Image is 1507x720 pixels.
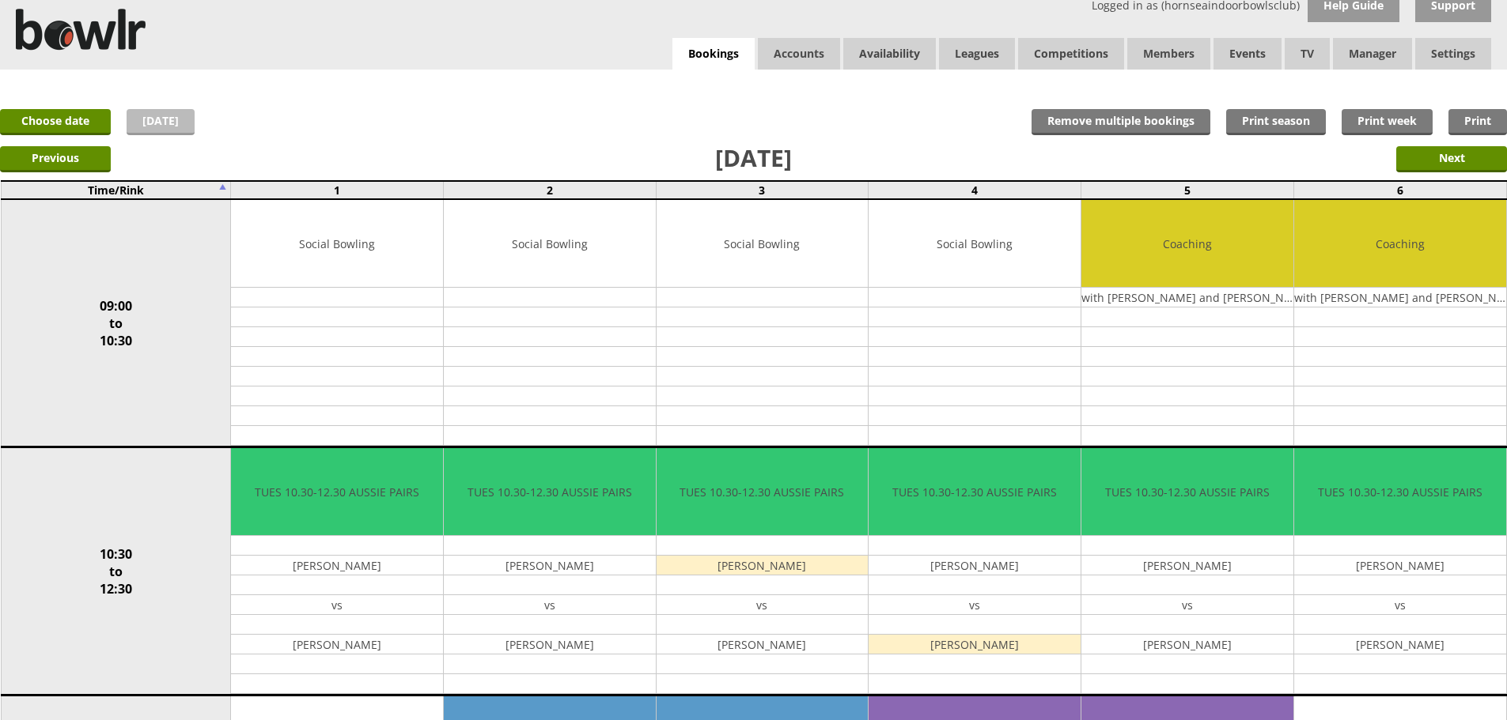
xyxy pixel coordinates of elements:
td: vs [869,595,1081,615]
td: TUES 10.30-12.30 AUSSIE PAIRS [869,448,1081,536]
input: Next [1396,146,1507,172]
span: Settings [1415,38,1491,70]
span: Members [1127,38,1210,70]
a: Print season [1226,109,1326,135]
td: with [PERSON_NAME] and [PERSON_NAME] [1081,288,1293,307]
a: Availability [843,38,936,70]
td: vs [1294,595,1506,615]
td: with [PERSON_NAME] and [PERSON_NAME] [1294,288,1506,307]
td: [PERSON_NAME] [1081,556,1293,575]
td: [PERSON_NAME] [1294,635,1506,654]
td: 09:00 to 10:30 [1,199,231,447]
td: TUES 10.30-12.30 AUSSIE PAIRS [231,448,443,536]
td: vs [657,595,869,615]
td: TUES 10.30-12.30 AUSSIE PAIRS [444,448,656,536]
td: TUES 10.30-12.30 AUSSIE PAIRS [1081,448,1293,536]
td: [PERSON_NAME] [1081,635,1293,654]
td: Social Bowling [231,200,443,288]
td: 3 [656,181,869,199]
td: 1 [231,181,444,199]
td: [PERSON_NAME] [444,556,656,575]
td: vs [444,595,656,615]
td: vs [231,595,443,615]
td: [PERSON_NAME] [657,635,869,654]
a: Print week [1342,109,1433,135]
td: 10:30 to 12:30 [1,447,231,695]
td: [PERSON_NAME] [231,556,443,575]
a: Bookings [672,38,755,70]
td: 4 [869,181,1081,199]
td: Social Bowling [444,200,656,288]
td: Time/Rink [1,181,231,199]
td: 5 [1081,181,1294,199]
td: 2 [443,181,656,199]
span: Manager [1333,38,1412,70]
td: [PERSON_NAME] [231,635,443,654]
td: Social Bowling [869,200,1081,288]
a: Competitions [1018,38,1124,70]
td: [PERSON_NAME] [657,556,869,575]
td: [PERSON_NAME] [444,635,656,654]
td: Coaching [1081,200,1293,288]
td: [PERSON_NAME] [1294,556,1506,575]
a: Print [1448,109,1507,135]
td: TUES 10.30-12.30 AUSSIE PAIRS [1294,448,1506,536]
span: Accounts [758,38,840,70]
td: TUES 10.30-12.30 AUSSIE PAIRS [657,448,869,536]
a: Events [1214,38,1282,70]
td: [PERSON_NAME] [869,556,1081,575]
td: 6 [1293,181,1506,199]
td: [PERSON_NAME] [869,635,1081,654]
td: Social Bowling [657,200,869,288]
td: Coaching [1294,200,1506,288]
span: TV [1285,38,1330,70]
td: vs [1081,595,1293,615]
a: [DATE] [127,109,195,135]
a: Leagues [939,38,1015,70]
input: Remove multiple bookings [1032,109,1210,135]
